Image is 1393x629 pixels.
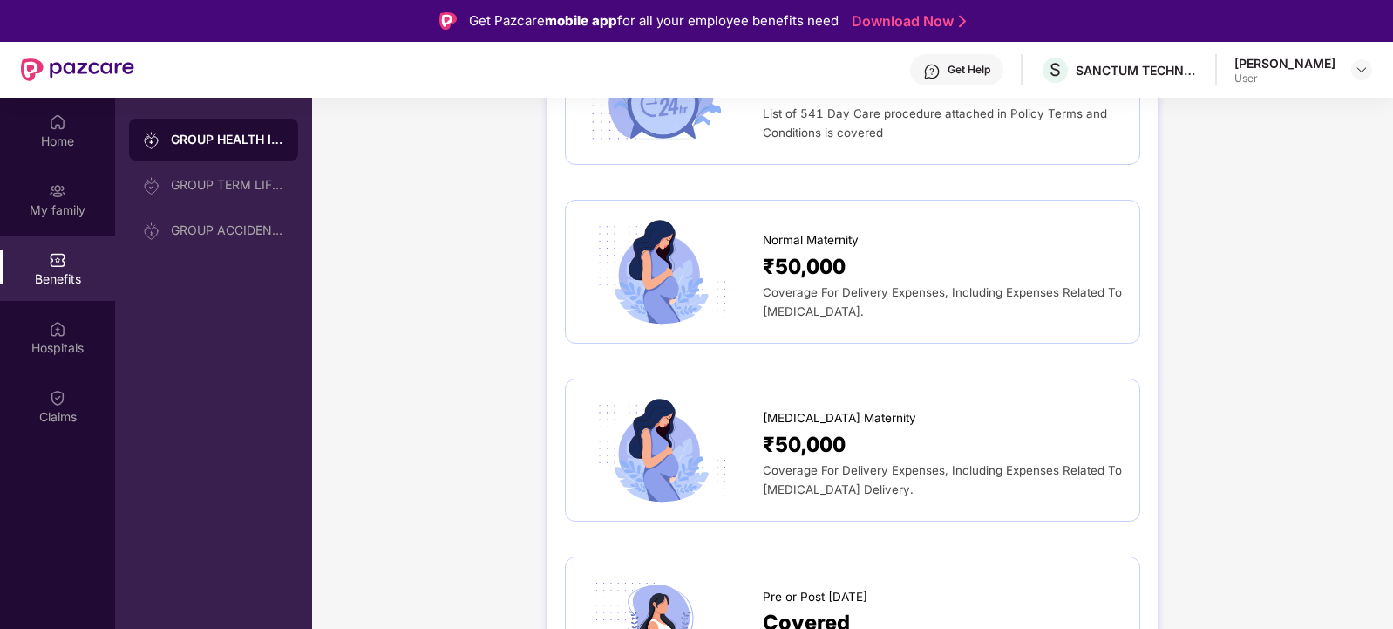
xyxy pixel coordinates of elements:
[763,428,846,461] span: ₹50,000
[583,218,737,325] img: icon
[469,10,839,31] div: Get Pazcare for all your employee benefits need
[763,231,859,250] span: Normal Maternity
[171,178,284,192] div: GROUP TERM LIFE INSURANCE
[1076,62,1198,79] div: SANCTUM TECHNOLOGIES P LTD
[948,63,990,77] div: Get Help
[49,251,66,269] img: svg+xml;base64,PHN2ZyBpZD0iQmVuZWZpdHMiIHhtbG5zPSJodHRwOi8vd3d3LnczLm9yZy8yMDAwL3N2ZyIgd2lkdGg9Ij...
[763,409,916,427] span: [MEDICAL_DATA] Maternity
[143,177,160,195] img: svg+xml;base64,PHN2ZyB3aWR0aD0iMjAiIGhlaWdodD0iMjAiIHZpZXdCb3g9IjAgMCAyMCAyMCIgZmlsbD0ibm9uZSIgeG...
[439,12,457,30] img: Logo
[1234,55,1335,72] div: [PERSON_NAME]
[21,58,134,81] img: New Pazcare Logo
[763,285,1122,318] span: Coverage For Delivery Expenses, Including Expenses Related To [MEDICAL_DATA].
[49,113,66,131] img: svg+xml;base64,PHN2ZyBpZD0iSG9tZSIgeG1sbnM9Imh0dHA6Ly93d3cudzMub3JnLzIwMDAvc3ZnIiB3aWR0aD0iMjAiIG...
[49,182,66,200] img: svg+xml;base64,PHN2ZyB3aWR0aD0iMjAiIGhlaWdodD0iMjAiIHZpZXdCb3g9IjAgMCAyMCAyMCIgZmlsbD0ibm9uZSIgeG...
[171,223,284,237] div: GROUP ACCIDENTAL INSURANCE
[143,222,160,240] img: svg+xml;base64,PHN2ZyB3aWR0aD0iMjAiIGhlaWdodD0iMjAiIHZpZXdCb3g9IjAgMCAyMCAyMCIgZmlsbD0ibm9uZSIgeG...
[545,12,617,29] strong: mobile app
[171,131,284,148] div: GROUP HEALTH INSURANCE
[583,397,737,503] img: icon
[959,12,966,31] img: Stroke
[763,250,846,283] span: ₹50,000
[763,106,1107,140] span: List of 541 Day Care procedure attached in Policy Terms and Conditions is covered
[923,63,941,80] img: svg+xml;base64,PHN2ZyBpZD0iSGVscC0zMngzMiIgeG1sbnM9Imh0dHA6Ly93d3cudzMub3JnLzIwMDAvc3ZnIiB3aWR0aD...
[763,463,1122,496] span: Coverage For Delivery Expenses, Including Expenses Related To [MEDICAL_DATA] Delivery.
[143,132,160,149] img: svg+xml;base64,PHN2ZyB3aWR0aD0iMjAiIGhlaWdodD0iMjAiIHZpZXdCb3g9IjAgMCAyMCAyMCIgZmlsbD0ibm9uZSIgeG...
[1355,63,1369,77] img: svg+xml;base64,PHN2ZyBpZD0iRHJvcGRvd24tMzJ4MzIiIHhtbG5zPSJodHRwOi8vd3d3LnczLm9yZy8yMDAwL3N2ZyIgd2...
[852,12,961,31] a: Download Now
[49,320,66,338] img: svg+xml;base64,PHN2ZyBpZD0iSG9zcGl0YWxzIiB4bWxucz0iaHR0cDovL3d3dy53My5vcmcvMjAwMC9zdmciIHdpZHRoPS...
[49,389,66,407] img: svg+xml;base64,PHN2ZyBpZD0iQ2xhaW0iIHhtbG5zPSJodHRwOi8vd3d3LnczLm9yZy8yMDAwL3N2ZyIgd2lkdGg9IjIwIi...
[763,588,867,606] span: Pre or Post [DATE]
[1234,72,1335,85] div: User
[1050,59,1061,80] span: S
